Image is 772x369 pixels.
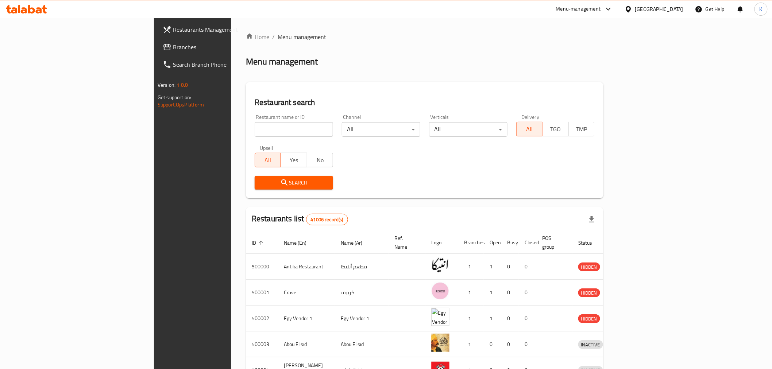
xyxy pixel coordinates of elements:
span: Name (Ar) [341,238,372,247]
span: K [760,5,763,13]
td: كرييف [335,280,389,306]
button: No [307,153,333,167]
button: TMP [568,122,595,136]
span: 1.0.0 [177,80,188,90]
span: Branches [173,43,277,51]
div: Export file [583,211,601,228]
td: 1 [458,280,484,306]
span: Get support on: [158,93,191,102]
td: 0 [501,331,519,357]
span: TMP [572,124,592,135]
td: Abou El sid [335,331,389,357]
td: 1 [484,306,501,331]
span: INACTIVE [578,341,603,349]
button: Search [255,176,333,190]
span: All [258,155,278,166]
td: 0 [501,254,519,280]
h2: Restaurant search [255,97,595,108]
td: 0 [519,306,536,331]
td: 0 [519,280,536,306]
button: All [516,122,543,136]
a: Support.OpsPlatform [158,100,204,109]
span: Restaurants Management [173,25,277,34]
td: Egy Vendor 1 [335,306,389,331]
span: Name (En) [284,238,316,247]
img: Crave [431,282,449,300]
label: Delivery [521,114,540,120]
span: HIDDEN [578,263,600,271]
th: Busy [501,232,519,254]
span: 41006 record(s) [306,216,348,223]
span: Version: [158,80,175,90]
td: Crave [278,280,335,306]
div: All [342,122,420,137]
button: Yes [281,153,307,167]
td: Egy Vendor 1 [278,306,335,331]
th: Branches [458,232,484,254]
button: All [255,153,281,167]
label: Upsell [260,145,273,151]
td: مطعم أنتيكا [335,254,389,280]
td: 0 [519,331,536,357]
span: No [310,155,330,166]
td: 1 [458,254,484,280]
td: 1 [458,306,484,331]
img: Egy Vendor 1 [431,308,449,326]
span: HIDDEN [578,315,600,323]
td: 0 [501,280,519,306]
td: 0 [501,306,519,331]
span: Menu management [278,32,326,41]
td: Antika Restaurant [278,254,335,280]
td: 1 [458,331,484,357]
div: All [429,122,507,137]
th: Logo [425,232,458,254]
td: 1 [484,254,501,280]
span: ID [252,238,266,247]
div: [GEOGRAPHIC_DATA] [635,5,683,13]
td: Abou El sid [278,331,335,357]
span: HIDDEN [578,289,600,297]
a: Restaurants Management [157,21,283,38]
span: Status [578,238,602,247]
td: 0 [484,331,501,357]
td: 1 [484,280,501,306]
span: Search Branch Phone [173,60,277,69]
button: TGO [542,122,568,136]
img: Antika Restaurant [431,256,449,274]
span: TGO [545,124,566,135]
a: Branches [157,38,283,56]
span: All [520,124,540,135]
h2: Restaurants list [252,213,348,225]
span: POS group [542,234,564,251]
th: Closed [519,232,536,254]
span: Yes [284,155,304,166]
nav: breadcrumb [246,32,603,41]
div: Total records count [306,214,348,225]
a: Search Branch Phone [157,56,283,73]
input: Search for restaurant name or ID.. [255,122,333,137]
img: Abou El sid [431,334,449,352]
span: Ref. Name [394,234,417,251]
div: Menu-management [556,5,601,13]
td: 0 [519,254,536,280]
th: Open [484,232,501,254]
span: Search [260,178,327,187]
